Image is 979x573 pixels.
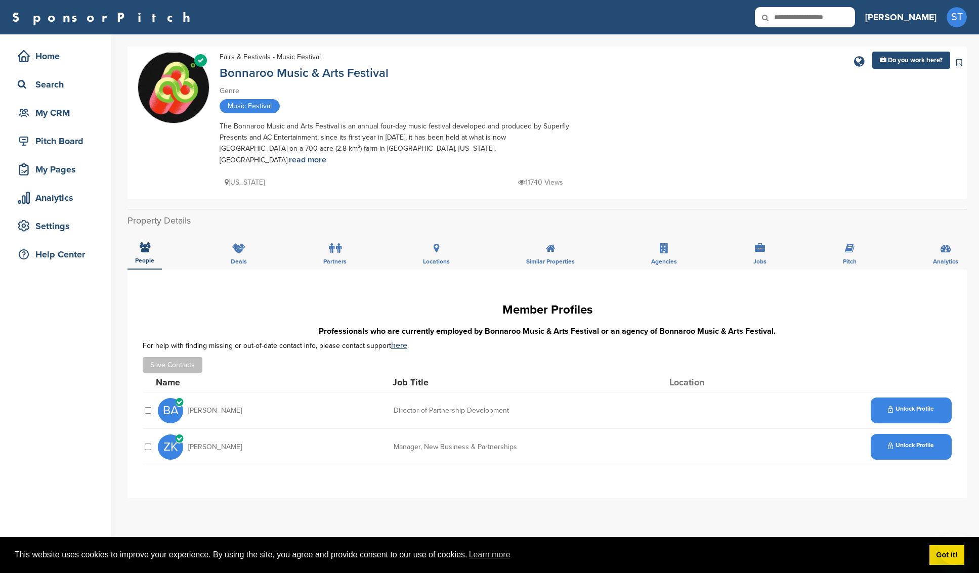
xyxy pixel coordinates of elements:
a: here [391,340,407,350]
a: Analytics [10,186,101,209]
h3: [PERSON_NAME] [865,10,937,24]
div: Home [15,47,101,65]
a: Search [10,73,101,96]
h3: Professionals who are currently employed by Bonnaroo Music & Arts Festival or an agency of Bonnar... [143,325,952,337]
a: [PERSON_NAME] [865,6,937,28]
a: Do you work here? [872,52,950,69]
div: The Bonnaroo Music and Arts Festival is an annual four-day music festival developed and produced ... [220,121,574,166]
div: My Pages [15,160,101,179]
span: ZK [158,434,183,460]
div: Help Center [15,245,101,263]
a: ZK [PERSON_NAME] Manager, New Business & Partnerships Unlock Profile [158,429,952,465]
span: Similar Properties [526,258,575,265]
span: Unlock Profile [888,442,934,449]
div: Name [156,378,267,387]
div: Settings [15,217,101,235]
a: Settings [10,214,101,238]
span: Pitch [843,258,857,265]
div: Director of Partnership Development [394,407,545,414]
div: Pitch Board [15,132,101,150]
span: Deals [231,258,247,265]
button: Save Contacts [143,357,202,373]
span: This website uses cookies to improve your experience. By using the site, you agree and provide co... [15,547,921,562]
span: Agencies [651,258,677,265]
p: [US_STATE] [225,176,265,189]
iframe: Button to launch messaging window [939,533,971,565]
a: Pitch Board [10,129,101,153]
a: dismiss cookie message [929,545,964,565]
a: My Pages [10,158,101,181]
a: SponsorPitch [12,11,197,24]
span: Unlock Profile [888,406,934,413]
span: [PERSON_NAME] [188,444,242,451]
div: My CRM [15,104,101,122]
a: learn more about cookies [467,547,512,562]
h2: Property Details [127,214,967,228]
span: Partners [323,258,347,265]
span: Jobs [753,258,767,265]
span: Analytics [933,258,958,265]
a: BA [PERSON_NAME] Director of Partnership Development Unlock Profile [158,392,952,428]
div: Location [669,378,745,387]
a: Bonnaroo Music & Arts Festival [220,66,389,80]
a: Help Center [10,243,101,266]
div: Fairs & Festivals - Music Festival [220,52,321,63]
div: Manager, New Business & Partnerships [394,444,545,451]
span: People [135,257,154,263]
span: Locations [423,258,450,265]
p: 11740 Views [518,176,563,189]
h1: Member Profiles [143,301,952,319]
span: Do you work here? [888,56,943,64]
div: Job Title [393,378,544,387]
a: read more [289,155,326,165]
img: Sponsorpitch & Bonnaroo Music & Arts Festival [138,53,209,123]
span: BA [158,398,183,423]
div: Genre [220,85,574,97]
a: Home [10,45,101,68]
span: Music Festival [220,99,280,113]
span: ST [947,7,967,27]
div: Analytics [15,189,101,207]
a: My CRM [10,101,101,124]
div: Search [15,75,101,94]
div: For help with finding missing or out-of-date contact info, please contact support . [143,341,952,349]
span: [PERSON_NAME] [188,407,242,414]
